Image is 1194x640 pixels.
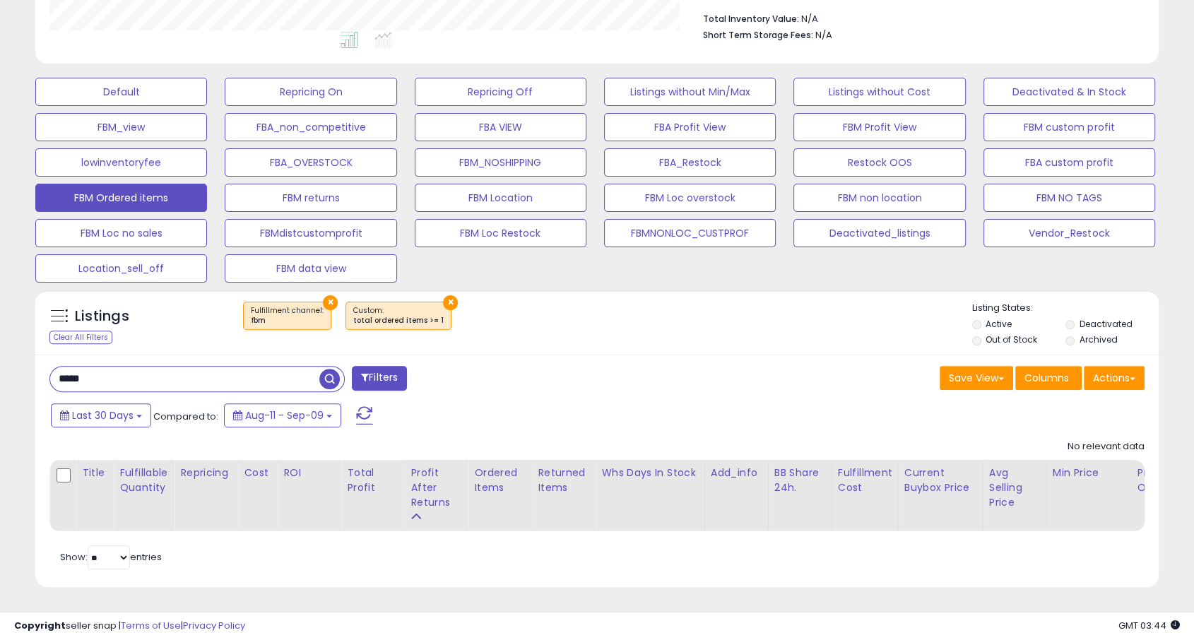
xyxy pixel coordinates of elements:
[225,254,396,283] button: FBM data view
[82,466,107,480] div: Title
[35,184,207,212] button: FBM Ordered items
[815,28,832,42] span: N/A
[283,466,335,480] div: ROI
[904,466,977,495] div: Current Buybox Price
[225,219,396,247] button: FBMdistcustomprofit
[1053,466,1125,480] div: Min Price
[793,78,965,106] button: Listings without Cost
[793,219,965,247] button: Deactivated_listings
[704,460,768,531] th: CSV column name: cust_attr_4_add_info
[35,78,207,106] button: Default
[415,219,586,247] button: FBM Loc Restock
[601,466,699,480] div: Whs days in stock
[14,620,245,633] div: seller snap | |
[72,408,134,422] span: Last 30 Days
[838,466,892,495] div: Fulfillment Cost
[604,113,776,141] button: FBA Profit View
[51,403,151,427] button: Last 30 Days
[983,113,1155,141] button: FBM custom profit
[35,113,207,141] button: FBM_view
[793,184,965,212] button: FBM non location
[774,466,826,495] div: BB Share 24h.
[703,29,813,41] b: Short Term Storage Fees:
[352,366,407,391] button: Filters
[244,466,271,480] div: Cost
[793,113,965,141] button: FBM Profit View
[251,305,324,326] span: Fulfillment channel :
[474,466,526,495] div: Ordered Items
[415,148,586,177] button: FBM_NOSHIPPING
[703,9,1134,26] li: N/A
[986,318,1012,330] label: Active
[604,148,776,177] button: FBA_Restock
[323,295,338,310] button: ×
[1084,366,1145,390] button: Actions
[443,295,458,310] button: ×
[415,78,586,106] button: Repricing Off
[225,184,396,212] button: FBM returns
[347,466,398,495] div: Total Profit
[1080,333,1118,345] label: Archived
[1118,619,1180,632] span: 2025-10-10 03:44 GMT
[596,460,705,531] th: CSV column name: cust_attr_1_whs days in stock
[604,219,776,247] button: FBMNONLOC_CUSTPROF
[1015,366,1082,390] button: Columns
[35,219,207,247] button: FBM Loc no sales
[251,316,324,326] div: fbm
[14,619,66,632] strong: Copyright
[35,254,207,283] button: Location_sell_off
[983,184,1155,212] button: FBM NO TAGS
[793,148,965,177] button: Restock OOS
[604,78,776,106] button: Listings without Min/Max
[415,184,586,212] button: FBM Location
[245,408,324,422] span: Aug-11 - Sep-09
[940,366,1013,390] button: Save View
[35,148,207,177] button: lowinventoryfee
[183,619,245,632] a: Privacy Policy
[60,550,162,564] span: Show: entries
[986,333,1037,345] label: Out of Stock
[225,148,396,177] button: FBA_OVERSTOCK
[604,184,776,212] button: FBM Loc overstock
[119,466,168,495] div: Fulfillable Quantity
[983,148,1155,177] button: FBA custom profit
[225,113,396,141] button: FBA_non_competitive
[1068,440,1145,454] div: No relevant data
[121,619,181,632] a: Terms of Use
[225,78,396,106] button: Repricing On
[989,466,1041,510] div: Avg Selling Price
[415,113,586,141] button: FBA VIEW
[353,316,444,326] div: total ordered items >= 1
[180,466,232,480] div: Repricing
[711,466,762,480] div: Add_info
[49,331,112,344] div: Clear All Filters
[983,78,1155,106] button: Deactivated & In Stock
[75,307,129,326] h5: Listings
[224,403,341,427] button: Aug-11 - Sep-09
[538,466,589,495] div: Returned Items
[983,219,1155,247] button: Vendor_Restock
[410,466,462,510] div: Profit After Returns
[972,302,1159,315] p: Listing States:
[353,305,444,326] span: Custom:
[1024,371,1069,385] span: Columns
[153,410,218,423] span: Compared to:
[1080,318,1133,330] label: Deactivated
[703,13,799,25] b: Total Inventory Value:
